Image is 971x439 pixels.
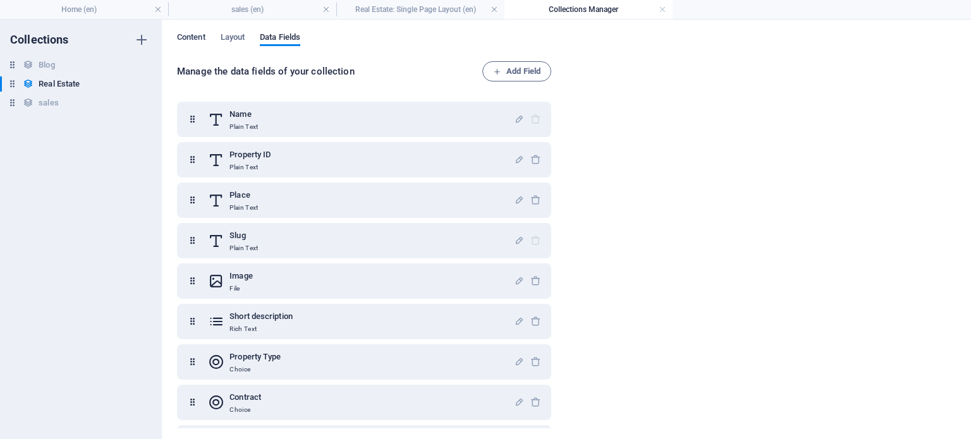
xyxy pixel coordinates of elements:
span: Add Field [493,64,540,79]
h6: Collections [10,32,69,47]
p: Plain Text [229,122,258,132]
h6: Real Estate [39,76,80,92]
p: Rich Text [229,324,293,334]
h6: sales [39,95,58,111]
h4: Real Estate: Single Page Layout (en) [336,3,504,16]
p: Plain Text [229,162,271,172]
h6: Property ID [229,147,271,162]
h6: Image [229,268,252,284]
span: Data Fields [260,30,300,47]
h6: Short description [229,309,293,324]
p: File [229,284,252,294]
h6: Slug [229,228,258,243]
h6: Name [229,107,258,122]
span: Content [177,30,205,47]
h6: Blog [39,57,54,73]
p: Choice [229,405,261,415]
button: Add Field [482,61,551,81]
h6: Property Type [229,349,281,364]
i: Create new collection [134,32,149,47]
p: Plain Text [229,243,258,253]
h6: Contract [229,390,261,405]
p: Choice [229,364,281,375]
h4: Collections Manager [504,3,673,16]
span: Layout [221,30,245,47]
h4: sales (en) [168,3,336,16]
h6: Manage the data fields of your collection [177,64,482,79]
h6: Place [229,188,258,203]
p: Plain Text [229,203,258,213]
